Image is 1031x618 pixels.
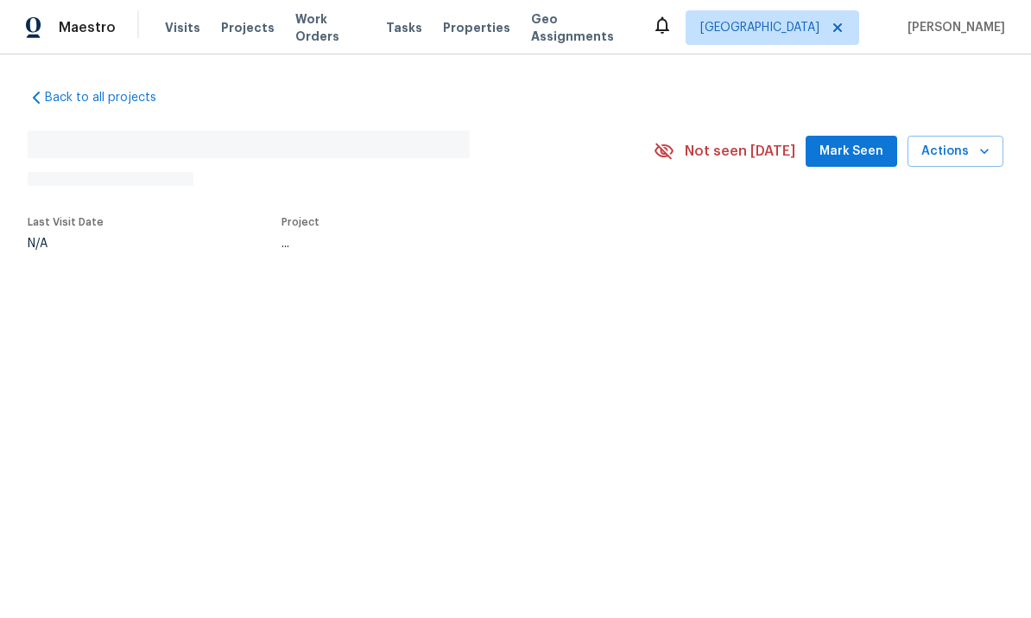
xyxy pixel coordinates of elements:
span: Last Visit Date [28,217,104,227]
span: [GEOGRAPHIC_DATA] [700,19,819,36]
span: Not seen [DATE] [685,143,795,160]
div: N/A [28,238,104,250]
span: Properties [443,19,510,36]
span: Actions [921,141,990,162]
span: Project [281,217,319,227]
span: Work Orders [295,10,365,45]
span: Projects [221,19,275,36]
span: Visits [165,19,200,36]
button: Mark Seen [806,136,897,168]
a: Back to all projects [28,89,193,106]
div: ... [281,238,613,250]
span: Geo Assignments [531,10,631,45]
span: Tasks [386,22,422,34]
span: [PERSON_NAME] [901,19,1005,36]
span: Maestro [59,19,116,36]
button: Actions [908,136,1003,168]
span: Mark Seen [819,141,883,162]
